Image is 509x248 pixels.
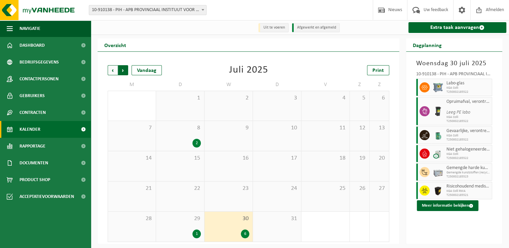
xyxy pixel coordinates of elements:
[446,99,490,105] span: Opruimafval, verontreinigd met diverse gevaarlijke afvalstoffen
[192,230,201,238] div: 1
[118,65,128,75] span: Volgende
[446,138,490,142] span: T250002185522
[256,215,298,222] span: 31
[373,185,386,192] span: 27
[417,200,478,211] button: Meer informatie bekijken
[159,215,201,222] span: 29
[156,79,205,91] td: D
[132,65,162,75] div: Vandaag
[229,65,268,75] div: Juli 2025
[159,155,201,162] span: 15
[256,185,298,192] span: 24
[241,230,249,238] div: 6
[111,185,152,192] span: 21
[446,110,470,115] i: Leeg PE labo
[20,71,59,87] span: Contactpersonen
[446,86,490,90] span: KGA Colli
[111,124,152,132] span: 7
[353,124,366,132] span: 12
[256,155,298,162] span: 17
[256,94,298,102] span: 3
[20,171,50,188] span: Product Shop
[446,175,490,179] span: T250002185523
[446,152,490,156] span: KGA Colli
[159,94,201,102] span: 1
[20,138,45,155] span: Rapportage
[20,37,45,54] span: Dashboard
[416,58,492,69] h3: Woensdag 30 juli 2025
[253,79,301,91] td: D
[446,115,490,119] span: KGA Colli
[208,185,249,192] span: 23
[367,65,389,75] a: Print
[108,79,156,91] td: M
[292,23,340,32] li: Afgewerkt en afgemeld
[433,130,443,140] img: PB-OT-0200-MET-00-02
[373,155,386,162] span: 20
[406,38,448,51] h2: Dagplanning
[20,54,59,71] span: Bedrijfsgegevens
[446,90,490,94] span: T250002185522
[20,155,48,171] span: Documenten
[111,155,152,162] span: 14
[408,22,506,33] a: Extra taak aanvragen
[89,5,206,15] span: 10-910138 - PIH - APB PROVINCIAAL INSTITUUT VOOR HYGIENE - ANTWERPEN
[305,124,346,132] span: 11
[416,72,492,79] div: 10-910138 - PIH - APB PROVINCIAAL INSTITUUT VOOR HYGIENE - [GEOGRAPHIC_DATA]
[446,81,490,86] span: Labo-glas
[20,188,74,205] span: Acceptatievoorwaarden
[159,185,201,192] span: 22
[305,185,346,192] span: 25
[159,124,201,132] span: 8
[20,121,40,138] span: Kalender
[353,185,366,192] span: 26
[370,79,390,91] td: Z
[446,156,490,160] span: T250002185522
[446,119,490,123] span: T250002185522
[256,124,298,132] span: 10
[20,104,46,121] span: Contracten
[350,79,370,91] td: Z
[205,79,253,91] td: W
[433,185,443,196] img: LP-SB-00050-HPE-51
[433,149,443,159] img: LP-LD-CU
[373,124,386,132] span: 13
[20,87,45,104] span: Gebruikers
[108,65,118,75] span: Vorige
[446,134,490,138] span: KGA Colli
[301,79,350,91] td: V
[433,167,443,177] img: PB-LB-0680-HPE-GY-11
[20,20,40,37] span: Navigatie
[111,215,152,222] span: 28
[446,184,490,189] span: Risicohoudend medisch afval
[353,155,366,162] span: 19
[446,147,490,152] span: Niet gehalogeneerde solventen - hoogcalorisch in kleinverpakking
[433,82,443,92] img: PB-AP-0800-MET-02-01
[446,171,490,175] span: Gemengde kunststoffen (recycleerbaar),box met deksel
[192,139,201,148] div: 2
[208,215,249,222] span: 30
[433,106,443,116] img: WB-0240-HPE-BK-01
[208,124,249,132] span: 9
[98,38,133,51] h2: Overzicht
[353,94,366,102] span: 5
[446,189,490,193] span: KGA Colli RMA
[258,23,289,32] li: Uit te voeren
[446,193,490,197] span: T250002185521
[208,155,249,162] span: 16
[372,68,384,73] span: Print
[208,94,249,102] span: 2
[446,128,490,134] span: Gevaarlijke, verontreinigde grond
[373,94,386,102] span: 6
[305,155,346,162] span: 18
[89,5,207,15] span: 10-910138 - PIH - APB PROVINCIAAL INSTITUUT VOOR HYGIENE - ANTWERPEN
[305,94,346,102] span: 4
[446,165,490,171] span: Gemengde harde kunststoffen (PE, PP en PVC), recycleerbaar (industrieel)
